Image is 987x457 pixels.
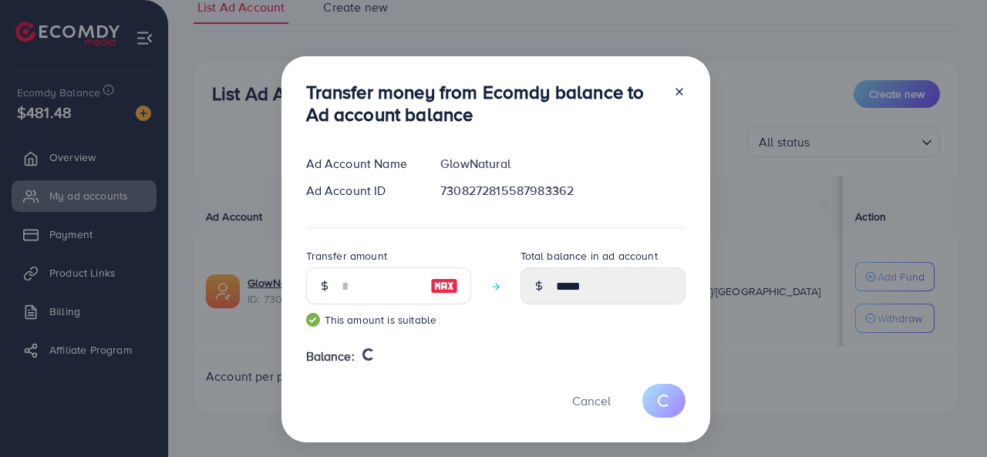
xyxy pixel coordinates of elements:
div: 7308272815587983362 [428,182,697,200]
div: Ad Account ID [294,182,429,200]
span: Cancel [572,392,611,409]
small: This amount is suitable [306,312,471,328]
button: Cancel [553,384,630,417]
span: Balance: [306,348,355,365]
div: GlowNatural [428,155,697,173]
div: Ad Account Name [294,155,429,173]
label: Transfer amount [306,248,387,264]
img: image [430,277,458,295]
iframe: Chat [921,388,975,445]
label: Total balance in ad account [520,248,658,264]
h3: Transfer money from Ecomdy balance to Ad account balance [306,81,661,126]
img: guide [306,313,320,327]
